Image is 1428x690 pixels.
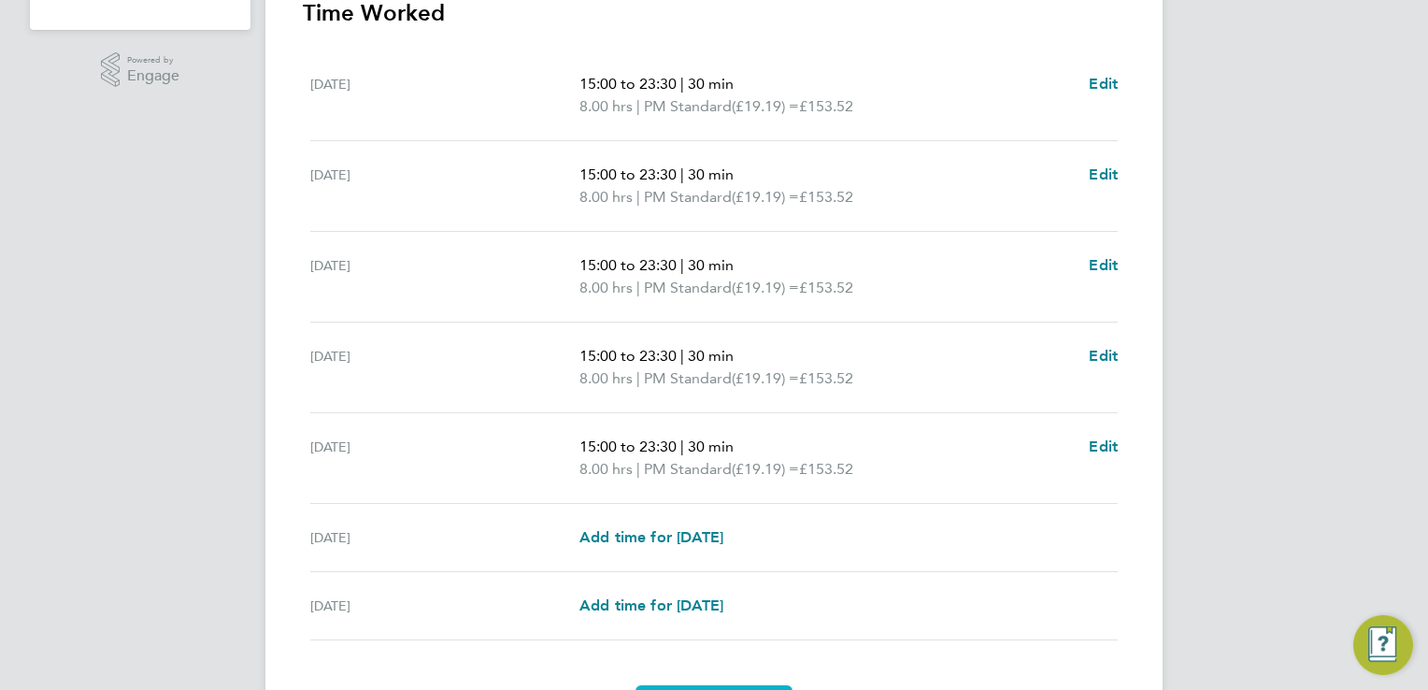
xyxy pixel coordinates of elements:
div: [DATE] [310,436,579,481]
span: Edit [1089,256,1118,274]
a: Powered byEngage [101,52,180,88]
span: | [680,347,684,365]
span: 30 min [688,347,734,365]
a: Edit [1089,254,1118,277]
span: Powered by [127,52,179,68]
a: Add time for [DATE] [579,595,723,617]
span: | [636,97,640,115]
span: PM Standard [644,186,732,208]
span: 15:00 to 23:30 [579,75,677,93]
span: | [680,256,684,274]
span: Edit [1089,75,1118,93]
a: Add time for [DATE] [579,526,723,549]
span: PM Standard [644,367,732,390]
span: 30 min [688,438,734,455]
span: 8.00 hrs [579,369,633,387]
span: Edit [1089,438,1118,455]
div: [DATE] [310,526,579,549]
span: 8.00 hrs [579,279,633,296]
span: PM Standard [644,277,732,299]
span: Engage [127,68,179,84]
div: [DATE] [310,164,579,208]
span: | [636,279,640,296]
a: Edit [1089,345,1118,367]
span: PM Standard [644,95,732,118]
span: Edit [1089,165,1118,183]
span: 15:00 to 23:30 [579,347,677,365]
span: (£19.19) = [732,97,799,115]
span: (£19.19) = [732,279,799,296]
span: Add time for [DATE] [579,597,723,614]
span: PM Standard [644,458,732,481]
div: [DATE] [310,73,579,118]
span: 8.00 hrs [579,97,633,115]
span: 30 min [688,256,734,274]
span: £153.52 [799,188,853,206]
div: [DATE] [310,595,579,617]
span: (£19.19) = [732,188,799,206]
span: £153.52 [799,279,853,296]
span: £153.52 [799,369,853,387]
span: (£19.19) = [732,369,799,387]
span: 15:00 to 23:30 [579,165,677,183]
span: 15:00 to 23:30 [579,256,677,274]
span: 30 min [688,165,734,183]
span: | [636,188,640,206]
span: 30 min [688,75,734,93]
a: Edit [1089,73,1118,95]
div: [DATE] [310,345,579,390]
span: £153.52 [799,460,853,478]
a: Edit [1089,164,1118,186]
span: | [636,460,640,478]
span: 8.00 hrs [579,460,633,478]
span: 8.00 hrs [579,188,633,206]
span: 15:00 to 23:30 [579,438,677,455]
span: (£19.19) = [732,460,799,478]
span: £153.52 [799,97,853,115]
button: Engage Resource Center [1353,615,1413,675]
div: [DATE] [310,254,579,299]
span: Edit [1089,347,1118,365]
span: | [680,438,684,455]
a: Edit [1089,436,1118,458]
span: | [680,75,684,93]
span: | [680,165,684,183]
span: | [636,369,640,387]
span: Add time for [DATE] [579,528,723,546]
